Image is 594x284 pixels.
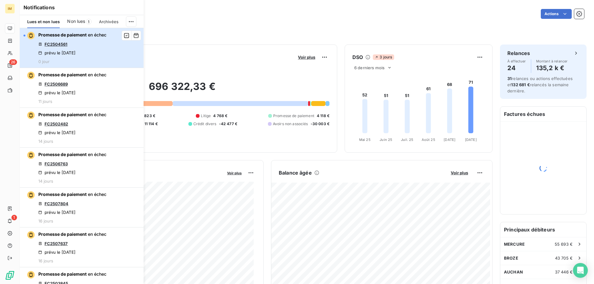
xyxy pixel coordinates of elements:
[504,242,525,247] span: MERCURE
[38,152,87,157] span: Promesse de paiement
[555,269,573,274] span: 37 446 €
[38,72,87,77] span: Promesse de paiement
[422,138,435,142] tspan: Août 25
[20,148,144,188] button: Promesse de paiement en échecFC2506763prévu le [DATE]14 jours
[507,76,512,81] span: 31
[541,9,572,19] button: Actions
[504,256,518,261] span: BROZE
[380,138,392,142] tspan: Juin 25
[273,121,308,127] span: Avoirs non associés
[20,188,144,227] button: Promesse de paiement en échecFC2507804prévu le [DATE]16 jours
[20,28,144,68] button: Promesse de paiement en échecFC2504561prévu le [DATE]0 jour
[352,53,363,61] h6: DSO
[20,227,144,267] button: Promesse de paiement en échecFC2507637prévu le [DATE]16 jours
[45,161,68,166] a: FC2506763
[373,54,394,60] span: 3 jours
[45,121,68,126] a: FC2502482
[536,59,568,63] span: Montant à relancer
[88,271,106,277] span: en échec
[11,215,17,220] span: 1
[5,4,15,14] div: IM
[500,107,586,121] h6: Factures échues
[296,54,317,60] button: Voir plus
[88,72,106,77] span: en échec
[38,50,75,55] div: prévu le [DATE]
[555,256,573,261] span: 43 705 €
[401,138,413,142] tspan: Juil. 25
[99,19,118,24] span: Archivées
[298,55,315,60] span: Voir plus
[500,222,586,237] h6: Principaux débiteurs
[5,270,15,280] img: Logo LeanPay
[144,121,158,127] span: 11 114 €
[507,59,526,63] span: À effectuer
[38,99,52,104] span: 11 jours
[38,112,87,117] span: Promesse de paiement
[86,19,92,24] span: 1
[279,169,312,176] h6: Balance âgée
[507,49,530,57] h6: Relances
[573,263,588,278] div: Open Intercom Messenger
[38,90,75,95] div: prévu le [DATE]
[35,80,329,99] h2: 696 322,33 €
[507,63,526,73] h4: 24
[45,241,68,246] a: FC2507637
[38,210,75,215] div: prévu le [DATE]
[511,82,530,87] span: 132 681 €
[193,121,217,127] span: Crédit divers
[507,76,573,93] span: relances ou actions effectuées et relancés la semaine dernière.
[317,113,329,119] span: 4 118 €
[136,113,155,119] span: 387 823 €
[227,171,242,175] span: Voir plus
[88,231,106,237] span: en échec
[38,218,53,223] span: 16 jours
[38,59,49,64] span: 0 jour
[88,112,106,117] span: en échec
[38,250,75,255] div: prévu le [DATE]
[451,170,468,175] span: Voir plus
[88,32,106,37] span: en échec
[449,170,470,176] button: Voir plus
[38,170,75,175] div: prévu le [DATE]
[45,82,68,87] a: FC2506689
[201,113,211,119] span: Litige
[536,63,568,73] h4: 135,2 k €
[359,138,371,142] tspan: Mai 25
[24,4,140,11] h6: Notifications
[38,179,53,184] span: 14 jours
[354,65,385,70] span: 6 derniers mois
[219,121,237,127] span: -42 477 €
[225,170,243,176] button: Voir plus
[465,138,477,142] tspan: [DATE]
[88,192,106,197] span: en échec
[213,113,227,119] span: 4 768 €
[20,108,144,148] button: Promesse de paiement en échecFC2502482prévu le [DATE]14 jours
[20,68,144,108] button: Promesse de paiement en échecFC2506689prévu le [DATE]11 jours
[273,113,314,119] span: Promesse de paiement
[27,19,60,24] span: Lues et non lues
[67,18,85,24] span: Non lues
[9,59,17,65] span: 26
[38,231,87,237] span: Promesse de paiement
[45,42,67,47] a: FC2504561
[38,271,87,277] span: Promesse de paiement
[38,139,53,144] span: 14 jours
[311,121,329,127] span: -30 003 €
[38,130,75,135] div: prévu le [DATE]
[504,269,523,274] span: AUCHAN
[38,192,87,197] span: Promesse de paiement
[45,201,68,206] a: FC2507804
[88,152,106,157] span: en échec
[38,258,53,263] span: 16 jours
[444,138,455,142] tspan: [DATE]
[38,32,87,37] span: Promesse de paiement
[555,242,573,247] span: 55 693 €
